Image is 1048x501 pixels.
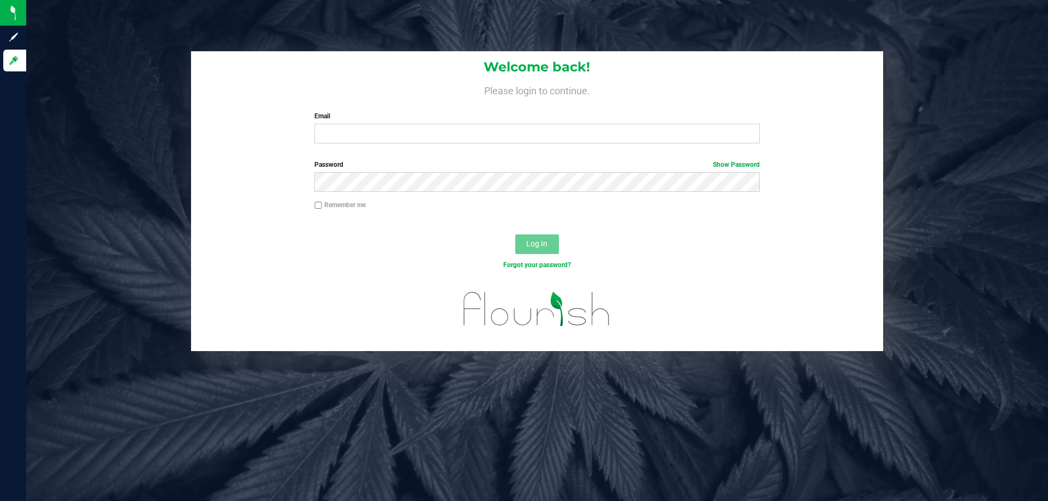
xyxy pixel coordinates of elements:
[314,111,759,121] label: Email
[515,234,559,254] button: Log In
[8,55,19,66] inline-svg: Log in
[314,200,366,210] label: Remember me
[8,32,19,43] inline-svg: Sign up
[526,239,547,248] span: Log In
[450,281,623,337] img: flourish_logo.svg
[191,60,883,74] h1: Welcome back!
[713,161,760,168] a: Show Password
[314,161,343,168] span: Password
[314,202,322,209] input: Remember me
[503,261,571,269] a: Forgot your password?
[191,83,883,96] h4: Please login to continue.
